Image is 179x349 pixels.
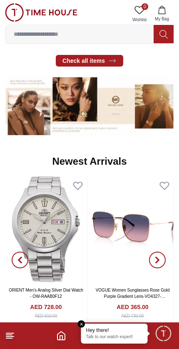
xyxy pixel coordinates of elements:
[30,303,62,311] h4: AED 728.00
[5,3,77,22] img: ...
[52,155,127,168] h2: Newest Arrivals
[122,313,144,319] div: AED 730.00
[5,75,174,138] img: ...
[150,3,174,25] button: My Bag
[92,176,174,282] img: VOGUE Women Sunglasses Rose Gold Purple Gradient Lens-VO4327-SD515216
[35,313,57,319] div: AED 910.00
[154,324,173,343] div: Chat Widget
[56,331,66,341] a: Home
[56,55,123,67] a: Check all items
[117,303,148,311] h4: AED 365.00
[86,334,143,340] p: Talk to our watch expert!
[129,3,150,25] a: 0Wishlist
[129,17,150,23] span: Wishlist
[78,320,85,328] em: Close tooltip
[5,176,87,282] img: ORIENT Men's Analog Silver Dial Watch - OW-RAAB0F12
[152,16,172,22] span: My Bag
[96,288,170,305] a: VOGUE Women Sunglasses Rose Gold Purple Gradient Lens-VO4327-SD515216
[142,3,148,10] span: 0
[9,288,83,299] a: ORIENT Men's Analog Silver Dial Watch - OW-RAAB0F12
[86,327,143,334] div: Hey there!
